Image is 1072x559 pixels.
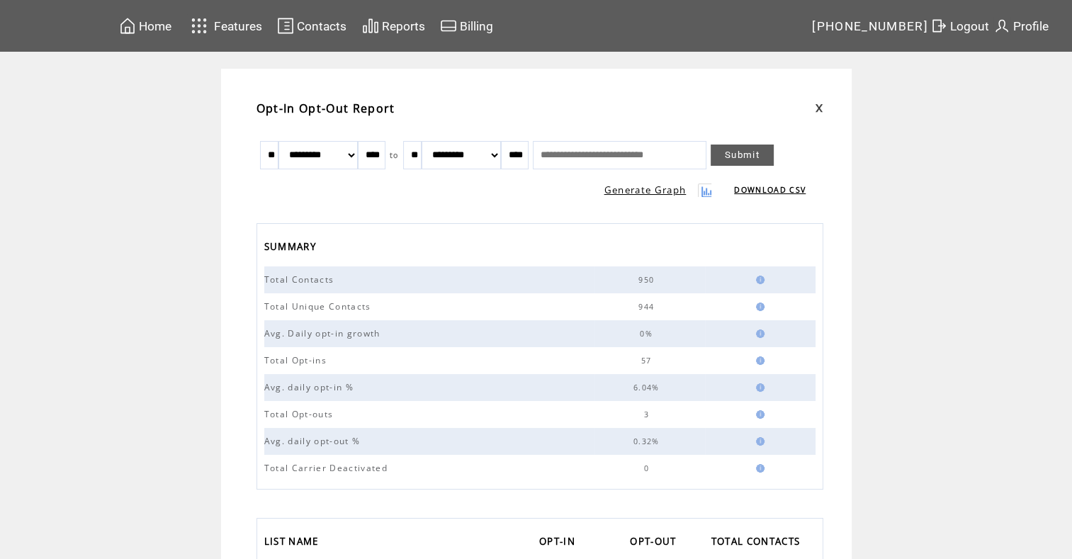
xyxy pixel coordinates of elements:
[604,183,687,196] a: Generate Graph
[752,356,764,365] img: help.gif
[991,15,1051,37] a: Profile
[638,302,658,312] span: 944
[752,276,764,284] img: help.gif
[264,531,322,555] span: LIST NAME
[812,19,928,33] span: [PHONE_NUMBER]
[360,15,427,37] a: Reports
[1013,19,1049,33] span: Profile
[633,436,663,446] span: 0.32%
[930,17,947,35] img: exit.svg
[214,19,262,33] span: Features
[539,531,579,555] span: OPT-IN
[638,275,658,285] span: 950
[264,531,326,555] a: LIST NAME
[275,15,349,37] a: Contacts
[752,410,764,419] img: help.gif
[752,383,764,392] img: help.gif
[539,531,582,555] a: OPT-IN
[752,437,764,446] img: help.gif
[630,531,679,555] span: OPT-OUT
[711,531,808,555] a: TOTAL CONTACTS
[390,150,399,160] span: to
[752,464,764,473] img: help.gif
[752,329,764,338] img: help.gif
[643,410,652,419] span: 3
[460,19,493,33] span: Billing
[711,531,804,555] span: TOTAL CONTACTS
[734,185,806,195] a: DOWNLOAD CSV
[641,356,655,366] span: 57
[264,408,337,420] span: Total Opt-outs
[752,303,764,311] img: help.gif
[950,19,989,33] span: Logout
[440,17,457,35] img: creidtcard.svg
[264,273,338,286] span: Total Contacts
[185,12,265,40] a: Features
[256,101,395,116] span: Opt-In Opt-Out Report
[277,17,294,35] img: contacts.svg
[711,145,774,166] a: Submit
[643,463,652,473] span: 0
[119,17,136,35] img: home.svg
[264,237,320,260] span: SUMMARY
[382,19,425,33] span: Reports
[264,381,357,393] span: Avg. daily opt-in %
[264,435,364,447] span: Avg. daily opt-out %
[928,15,991,37] a: Logout
[362,17,379,35] img: chart.svg
[640,329,656,339] span: 0%
[187,14,212,38] img: features.svg
[633,383,663,393] span: 6.04%
[993,17,1010,35] img: profile.svg
[264,354,330,366] span: Total Opt-ins
[438,15,495,37] a: Billing
[117,15,174,37] a: Home
[139,19,171,33] span: Home
[264,300,375,312] span: Total Unique Contacts
[630,531,683,555] a: OPT-OUT
[297,19,346,33] span: Contacts
[264,327,384,339] span: Avg. Daily opt-in growth
[264,462,391,474] span: Total Carrier Deactivated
